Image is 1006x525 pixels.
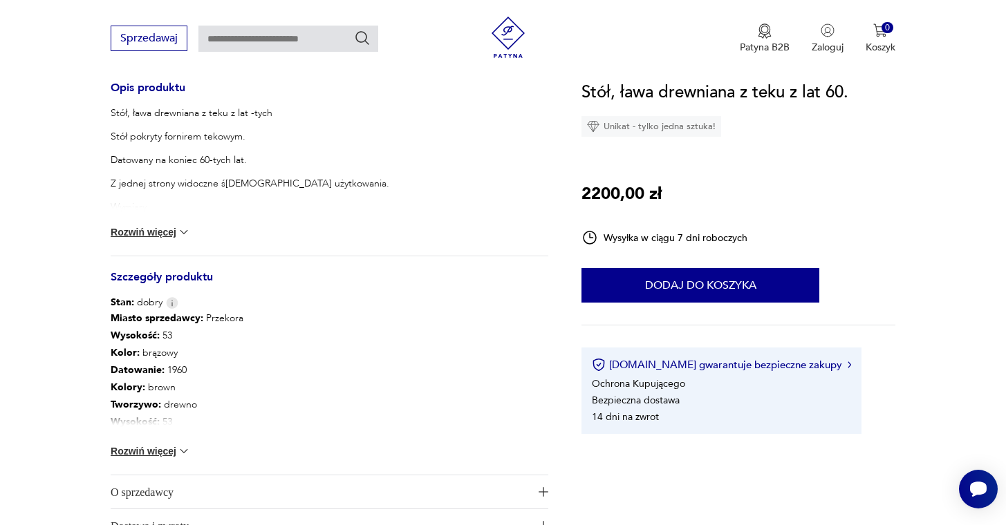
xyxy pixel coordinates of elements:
p: 2200,00 zł [581,181,662,207]
p: Patyna B2B [740,41,790,54]
div: Unikat - tylko jedna sztuka! [581,116,721,137]
img: Ikona plusa [539,487,548,497]
h1: Stół, ława drewniana z teku z lat 60. [581,79,848,106]
p: drewno [111,396,243,413]
button: Ikona plusaO sprzedawcy [111,475,548,508]
p: Zaloguj [812,41,844,54]
img: Ikona diamentu [587,120,599,133]
img: chevron down [177,444,191,458]
button: Zaloguj [812,23,844,54]
button: Sprzedawaj [111,26,187,51]
img: chevron down [177,225,191,239]
li: Ochrona Kupującego [592,377,685,390]
li: Bezpieczna dostawa [592,394,680,407]
b: Miasto sprzedawcy : [111,312,203,325]
p: brązowy [111,344,243,361]
h3: Szczegóły produktu [111,273,548,296]
img: Ikona certyfikatu [592,358,606,372]
img: Ikonka użytkownika [821,23,835,37]
b: Wysokość : [111,415,160,428]
img: Ikona strzałki w prawo [848,361,852,368]
p: Wymiary [111,200,434,214]
p: 1960 [111,361,243,379]
p: Datowany na koniec 60-tych lat. [111,153,434,167]
li: 14 dni na zwrot [592,410,659,423]
button: Rozwiń więcej [111,225,191,239]
iframe: Smartsupp widget button [959,470,998,508]
div: Wysyłka w ciągu 7 dni roboczych [581,229,747,246]
p: Stół pokryty fornirem tekowym. [111,130,434,144]
b: Kolor: [111,346,140,359]
span: dobry [111,296,162,309]
b: Wysokość : [111,329,160,342]
button: Rozwiń więcej [111,444,191,458]
p: Koszyk [866,41,895,54]
h3: Opis produktu [111,84,548,106]
b: Tworzywo : [111,398,161,411]
p: 53 [111,327,243,344]
a: Ikona medaluPatyna B2B [740,23,790,54]
b: Datowanie : [111,363,165,376]
p: Stół, ława drewniana z teku z lat -tych [111,106,434,120]
img: Ikona koszyka [873,23,887,37]
div: 0 [882,22,893,34]
button: Szukaj [354,30,371,46]
p: Przekora [111,309,243,327]
span: O sprzedawcy [111,475,529,508]
button: Dodaj do koszyka [581,268,819,303]
img: Ikona medalu [758,23,772,39]
b: Stan: [111,296,134,309]
button: [DOMAIN_NAME] gwarantuje bezpieczne zakupy [592,358,851,372]
p: Z jednej strony widoczne ś[DEMOGRAPHIC_DATA] użytkowania. [111,177,434,191]
img: Info icon [166,297,178,309]
img: Patyna - sklep z meblami i dekoracjami vintage [487,17,529,58]
p: 53 [111,413,243,430]
b: Kolory : [111,381,145,394]
p: brown [111,379,243,396]
a: Sprzedawaj [111,35,187,44]
button: Patyna B2B [740,23,790,54]
button: 0Koszyk [866,23,895,54]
